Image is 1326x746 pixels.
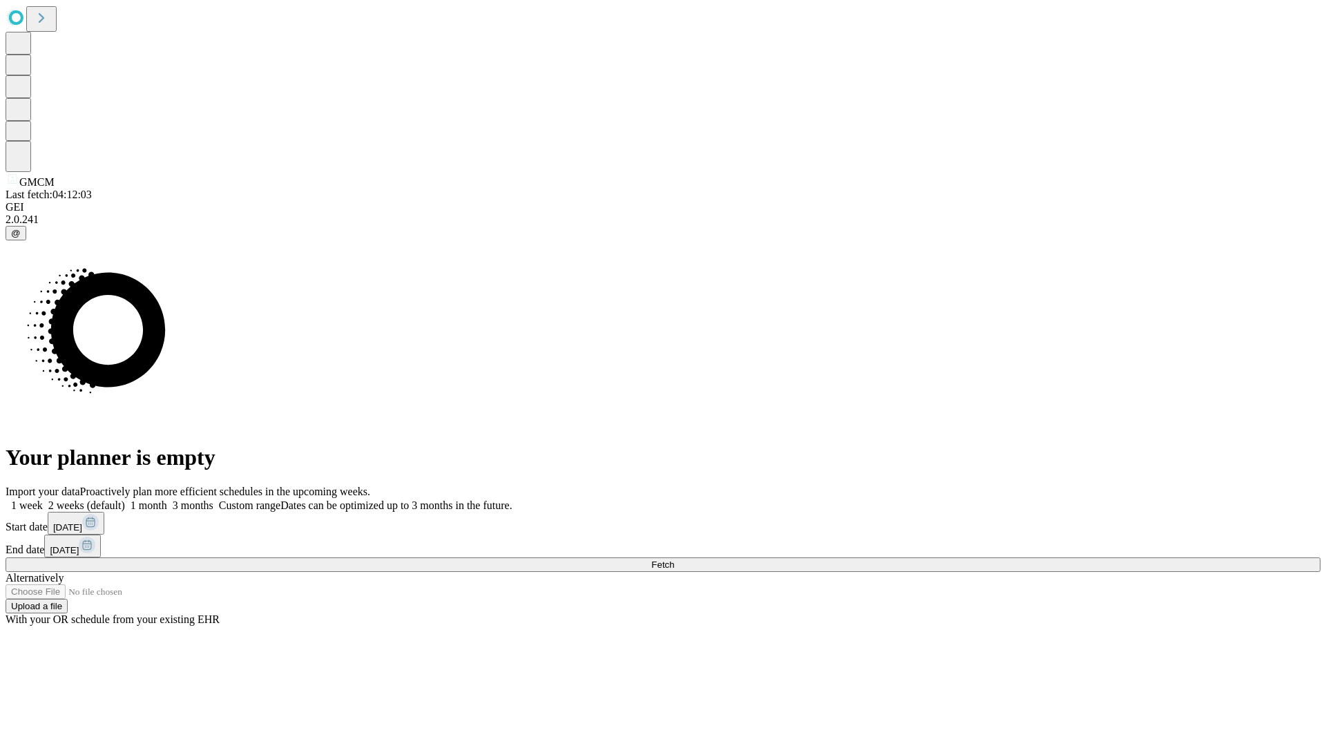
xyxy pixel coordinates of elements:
[6,512,1320,535] div: Start date
[11,228,21,238] span: @
[219,499,280,511] span: Custom range
[6,213,1320,226] div: 2.0.241
[53,522,82,533] span: [DATE]
[48,499,125,511] span: 2 weeks (default)
[11,499,43,511] span: 1 week
[173,499,213,511] span: 3 months
[80,486,370,497] span: Proactively plan more efficient schedules in the upcoming weeks.
[651,559,674,570] span: Fetch
[6,599,68,613] button: Upload a file
[280,499,512,511] span: Dates can be optimized up to 3 months in the future.
[44,535,101,557] button: [DATE]
[48,512,104,535] button: [DATE]
[6,226,26,240] button: @
[19,176,55,188] span: GMCM
[50,545,79,555] span: [DATE]
[6,445,1320,470] h1: Your planner is empty
[6,572,64,584] span: Alternatively
[6,201,1320,213] div: GEI
[6,189,92,200] span: Last fetch: 04:12:03
[6,557,1320,572] button: Fetch
[6,535,1320,557] div: End date
[131,499,167,511] span: 1 month
[6,613,220,625] span: With your OR schedule from your existing EHR
[6,486,80,497] span: Import your data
